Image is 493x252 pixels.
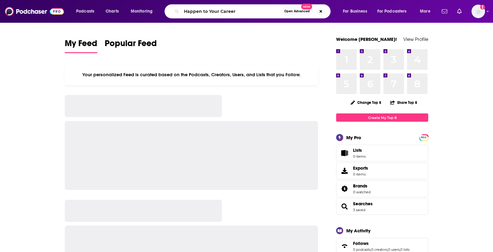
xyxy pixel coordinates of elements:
a: Lists [336,145,428,161]
a: Brands [353,183,371,189]
div: My Activity [346,228,371,234]
a: Show notifications dropdown [439,6,450,17]
button: open menu [373,6,416,16]
button: open menu [416,6,438,16]
span: Open Advanced [284,10,310,13]
a: Popular Feed [105,38,157,53]
button: open menu [126,6,161,16]
span: Popular Feed [105,38,157,52]
span: Logged in as jciarczynski [472,5,485,18]
span: Searches [336,198,428,215]
a: 0 lists [400,247,410,252]
a: Create My Top 8 [336,113,428,122]
span: Monitoring [131,7,153,16]
a: Follows [353,241,410,246]
a: Follows [338,242,351,250]
a: Searches [353,201,373,207]
a: Show notifications dropdown [455,6,464,17]
a: Exports [336,163,428,179]
div: Search podcasts, credits, & more... [170,4,336,18]
a: Brands [338,184,351,193]
span: 0 items [353,154,366,159]
a: View Profile [403,36,428,42]
span: Brands [353,183,367,189]
a: 0 watched [353,190,371,194]
span: For Podcasters [377,7,407,16]
svg: Add a profile image [480,5,485,10]
span: My Feed [65,38,97,52]
a: 0 podcasts [353,247,371,252]
a: 3 saved [353,208,365,212]
a: 0 users [388,247,400,252]
button: open menu [72,6,102,16]
input: Search podcasts, credits, & more... [181,6,281,16]
button: Share Top 8 [390,96,417,108]
button: open menu [339,6,375,16]
div: Your personalized Feed is curated based on the Podcasts, Creators, Users, and Lists that you Follow. [65,64,318,85]
img: Podchaser - Follow, Share and Rate Podcasts [5,6,64,17]
span: New [301,4,312,10]
span: Brands [336,180,428,197]
span: Follows [353,241,369,246]
span: Exports [338,167,351,175]
span: Lists [353,148,362,153]
span: , [371,247,371,252]
a: Charts [102,6,122,16]
span: Lists [353,148,366,153]
button: Open AdvancedNew [281,8,312,15]
span: Charts [106,7,119,16]
a: Searches [338,202,351,211]
a: PRO [420,135,427,140]
a: 0 creators [371,247,387,252]
span: Lists [338,149,351,157]
a: Welcome [PERSON_NAME]! [336,36,397,42]
span: For Business [343,7,367,16]
span: 0 items [353,172,368,176]
span: , [400,247,400,252]
img: User Profile [472,5,485,18]
button: Show profile menu [472,5,485,18]
span: More [420,7,430,16]
span: Podcasts [76,7,94,16]
div: My Pro [346,135,361,140]
span: Exports [353,165,368,171]
button: Change Top 8 [347,99,385,106]
a: My Feed [65,38,97,53]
